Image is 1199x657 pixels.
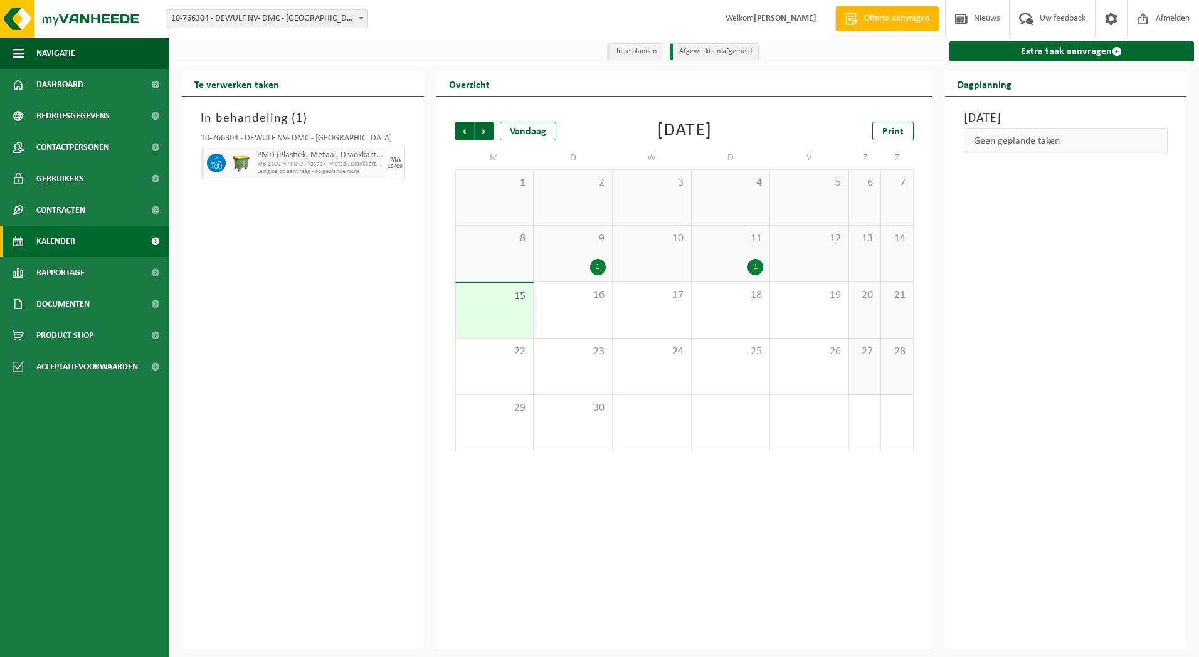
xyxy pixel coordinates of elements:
span: 24 [619,345,685,359]
span: 10-766304 - DEWULF NV- DMC - RUMBEKE [166,10,367,28]
div: 10-766304 - DEWULF NV- DMC - [GEOGRAPHIC_DATA] [201,134,405,147]
span: 4 [698,176,764,190]
span: 1 [296,112,303,125]
span: 3 [619,176,685,190]
li: In te plannen [607,43,663,60]
span: 7 [887,176,906,190]
span: Offerte aanvragen [861,13,932,25]
span: 10 [619,232,685,246]
td: D [534,147,613,169]
span: 25 [698,345,764,359]
span: Contracten [36,194,85,226]
span: Navigatie [36,38,75,69]
span: Print [882,127,904,137]
h3: In behandeling ( ) [201,109,405,128]
div: Vandaag [500,122,556,140]
a: Offerte aanvragen [835,6,939,31]
h3: [DATE] [964,109,1168,128]
span: 16 [540,288,606,302]
td: M [455,147,534,169]
span: 12 [776,232,842,246]
img: WB-1100-HPE-GN-50 [232,154,251,172]
span: 29 [462,401,527,415]
span: 26 [776,345,842,359]
span: 17 [619,288,685,302]
span: 23 [540,345,606,359]
strong: [PERSON_NAME] [754,14,816,23]
span: 22 [462,345,527,359]
td: Z [881,147,913,169]
span: Rapportage [36,257,85,288]
span: 13 [855,232,874,246]
span: 30 [540,401,606,415]
span: 6 [855,176,874,190]
span: Dashboard [36,69,83,100]
span: 8 [462,232,527,246]
span: 20 [855,288,874,302]
div: MA [390,156,401,164]
span: 10-766304 - DEWULF NV- DMC - RUMBEKE [166,9,368,28]
td: V [770,147,849,169]
div: 15/09 [388,164,403,170]
span: Documenten [36,288,90,320]
h2: Dagplanning [945,71,1024,96]
td: Z [849,147,881,169]
span: 19 [776,288,842,302]
span: 5 [776,176,842,190]
span: Volgende [475,122,494,140]
span: 27 [855,345,874,359]
span: 14 [887,232,906,246]
h2: Overzicht [436,71,502,96]
span: Lediging op aanvraag - op geplande route [257,168,383,176]
td: W [613,147,692,169]
h2: Te verwerken taken [182,71,292,96]
div: 1 [590,259,606,275]
span: 11 [698,232,764,246]
span: 21 [887,288,906,302]
div: Geen geplande taken [964,128,1168,154]
span: Acceptatievoorwaarden [36,351,138,382]
td: D [692,147,771,169]
span: 15 [462,290,527,303]
span: Bedrijfsgegevens [36,100,110,132]
span: 1 [462,176,527,190]
a: Print [872,122,914,140]
li: Afgewerkt en afgemeld [670,43,759,60]
span: Contactpersonen [36,132,109,163]
span: Product Shop [36,320,93,351]
span: Kalender [36,226,75,257]
div: [DATE] [657,122,712,140]
div: 1 [747,259,763,275]
span: PMD (Plastiek, Metaal, Drankkartons) (bedrijven) [257,150,383,160]
span: 2 [540,176,606,190]
span: Gebruikers [36,163,83,194]
span: 9 [540,232,606,246]
span: WB-1100-HP PMD (Plastiek, Metaal, Drankkartons) (bedrijven) [257,160,383,168]
a: Extra taak aanvragen [949,41,1195,61]
span: Vorige [455,122,474,140]
span: 28 [887,345,906,359]
span: 18 [698,288,764,302]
